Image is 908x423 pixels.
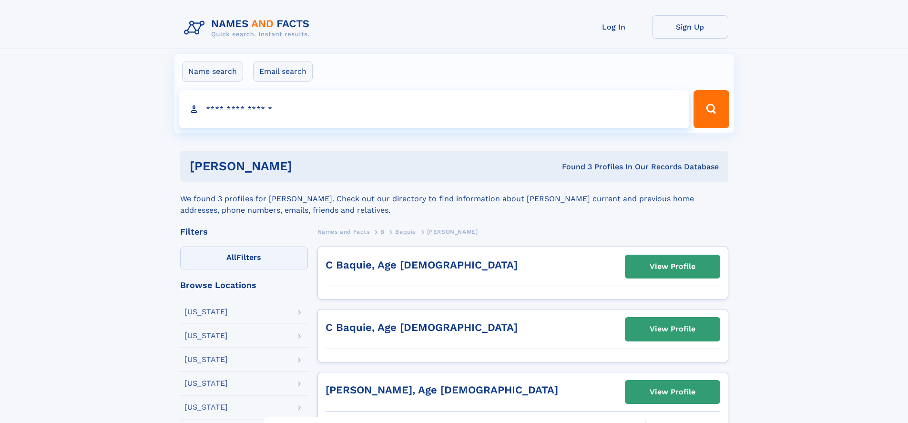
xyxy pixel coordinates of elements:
h1: [PERSON_NAME] [190,160,427,172]
span: [PERSON_NAME] [427,228,478,235]
div: [US_STATE] [184,332,228,340]
a: B [380,226,385,237]
button: Search Button [694,90,729,128]
div: Found 3 Profiles In Our Records Database [427,162,719,172]
a: View Profile [625,255,720,278]
a: [PERSON_NAME], Age [DEMOGRAPHIC_DATA] [326,384,558,396]
div: [US_STATE] [184,403,228,411]
a: C Baquie, Age [DEMOGRAPHIC_DATA] [326,321,518,333]
div: Filters [180,227,308,236]
label: Email search [253,62,313,82]
label: Filters [180,247,308,269]
a: View Profile [625,318,720,340]
a: Sign Up [652,15,728,39]
a: Baquie [395,226,416,237]
span: All [226,253,236,262]
a: Names and Facts [317,226,370,237]
div: View Profile [650,381,695,403]
div: [US_STATE] [184,308,228,316]
img: Logo Names and Facts [180,15,317,41]
div: View Profile [650,256,695,278]
input: search input [179,90,690,128]
a: Log In [576,15,652,39]
div: [US_STATE] [184,380,228,387]
label: Name search [182,62,243,82]
div: [US_STATE] [184,356,228,363]
a: C Baquie, Age [DEMOGRAPHIC_DATA] [326,259,518,271]
div: View Profile [650,318,695,340]
a: View Profile [625,381,720,403]
span: B [380,228,385,235]
div: We found 3 profiles for [PERSON_NAME]. Check out our directory to find information about [PERSON_... [180,182,728,216]
div: Browse Locations [180,281,308,289]
span: Baquie [395,228,416,235]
